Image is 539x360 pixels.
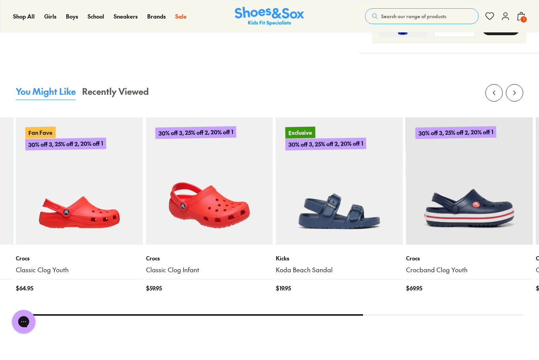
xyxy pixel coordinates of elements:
[16,254,143,262] p: Crocs
[66,12,78,20] span: Boys
[66,12,78,21] a: Boys
[285,138,366,151] p: 30% off 3, 25% off 2, 20% off 1
[88,12,104,21] a: School
[146,254,273,262] p: Crocs
[147,12,166,20] span: Brands
[365,8,479,24] button: Search our range of products
[25,127,56,139] p: Fan Fave
[16,117,143,245] a: Fan Fave30% off 3, 25% off 2, 20% off 1
[285,127,315,139] p: Exclusive
[155,126,236,140] p: 30% off 3, 25% off 2, 20% off 1
[147,12,166,21] a: Brands
[520,15,528,23] span: 1
[13,12,35,21] a: Shop All
[406,284,422,292] span: $ 69.95
[114,12,138,20] span: Sneakers
[88,12,104,20] span: School
[13,12,35,20] span: Shop All
[415,126,496,139] p: 30% off 3, 25% off 2, 20% off 1
[381,13,446,20] span: Search our range of products
[16,85,76,100] button: You Might Like
[44,12,56,21] a: Girls
[175,12,187,21] a: Sale
[16,284,33,292] span: $ 64.95
[146,284,162,292] span: $ 59.95
[8,307,39,336] iframe: Gorgias live chat messenger
[517,8,526,25] button: 1
[175,12,187,20] span: Sale
[235,7,304,26] img: SNS_Logo_Responsive.svg
[16,266,143,274] a: Classic Clog Youth
[406,254,533,262] p: Crocs
[276,266,403,274] a: Koda Beach Sandal
[82,85,149,100] button: Recently Viewed
[276,284,291,292] span: $ 19.95
[44,12,56,20] span: Girls
[406,266,533,274] a: Crocband Clog Youth
[25,138,106,151] p: 30% off 3, 25% off 2, 20% off 1
[146,266,273,274] a: Classic Clog Infant
[114,12,138,21] a: Sneakers
[276,254,403,262] p: Kicks
[235,7,304,26] a: Shoes & Sox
